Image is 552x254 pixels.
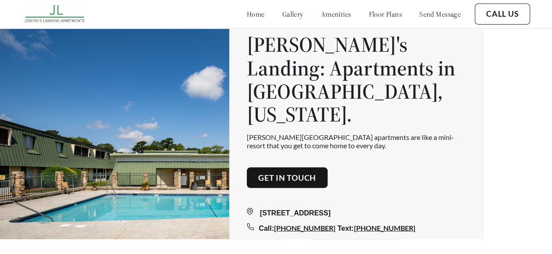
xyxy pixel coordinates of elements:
a: Call Us [486,9,519,19]
span: Text: [337,225,354,232]
a: [PHONE_NUMBER] [354,224,415,232]
button: Get in touch [247,167,328,188]
span: Call: [259,225,274,232]
h1: [PERSON_NAME]'s Landing: Apartments in [GEOGRAPHIC_DATA], [US_STATE]. [247,33,466,125]
img: Company logo [22,2,88,26]
div: [STREET_ADDRESS] [247,208,466,218]
a: Get in touch [258,173,316,182]
button: Call Us [475,4,530,25]
a: home [247,10,265,18]
a: [PHONE_NUMBER] [274,224,336,232]
a: amenities [321,10,351,18]
a: send message [419,10,461,18]
p: [PERSON_NAME][GEOGRAPHIC_DATA] apartments are like a mini-resort that you get to come home to eve... [247,133,466,150]
a: floor plans [368,10,402,18]
a: gallery [282,10,303,18]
